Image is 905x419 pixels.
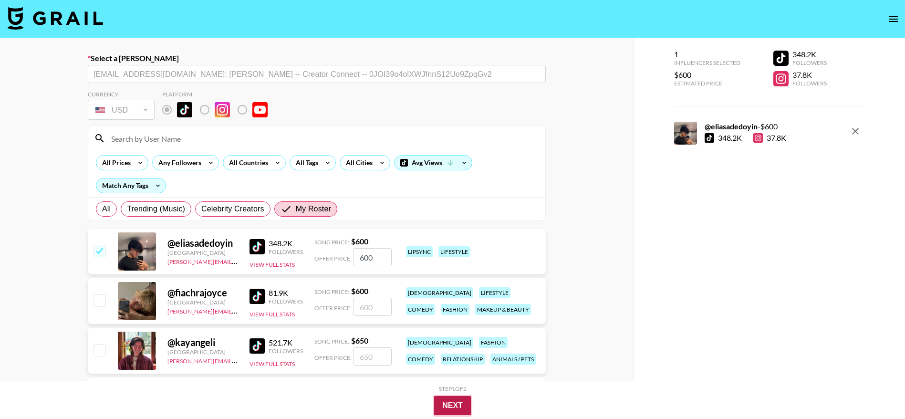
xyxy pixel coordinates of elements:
[269,248,303,255] div: Followers
[167,306,309,315] a: [PERSON_NAME][EMAIL_ADDRESS][DOMAIN_NAME]
[90,102,153,118] div: USD
[88,91,155,98] div: Currency
[201,203,264,215] span: Celebrity Creators
[490,354,536,365] div: animals / pets
[441,304,469,315] div: fashion
[792,50,827,59] div: 348.2K
[223,156,270,170] div: All Countries
[314,338,349,345] span: Song Price:
[167,256,309,265] a: [PERSON_NAME][EMAIL_ADDRESS][DOMAIN_NAME]
[269,298,303,305] div: Followers
[340,156,374,170] div: All Cities
[127,203,185,215] span: Trending (Music)
[406,337,473,348] div: [DEMOGRAPHIC_DATA]
[250,360,295,367] button: View Full Stats
[153,156,203,170] div: Any Followers
[314,304,352,312] span: Offer Price:
[8,7,103,30] img: Grail Talent
[215,102,230,117] img: Instagram
[167,336,238,348] div: @ kayangeli
[351,286,368,295] strong: $ 600
[674,50,740,59] div: 1
[406,287,473,298] div: [DEMOGRAPHIC_DATA]
[718,133,742,143] div: 348.2K
[354,248,392,266] input: 600
[792,80,827,87] div: Followers
[406,246,433,257] div: lipsync
[674,80,740,87] div: Estimated Price
[351,237,368,246] strong: $ 600
[479,287,510,298] div: lifestyle
[105,131,540,146] input: Search by User Name
[351,336,368,345] strong: $ 650
[314,288,349,295] span: Song Price:
[250,289,265,304] img: TikTok
[753,133,786,143] div: 37.8K
[439,385,467,392] div: Step 1 of 2
[167,237,238,249] div: @ eliasadedoyin
[250,338,265,354] img: TikTok
[269,338,303,347] div: 521.7K
[314,255,352,262] span: Offer Price:
[406,354,435,365] div: comedy
[846,122,865,141] button: remove
[884,10,903,29] button: open drawer
[296,203,331,215] span: My Roster
[475,304,531,315] div: makeup & beauty
[167,348,238,356] div: [GEOGRAPHIC_DATA]
[290,156,320,170] div: All Tags
[674,59,740,66] div: Influencers Selected
[167,249,238,256] div: [GEOGRAPHIC_DATA]
[406,304,435,315] div: comedy
[314,354,352,361] span: Offer Price:
[88,53,546,63] label: Select a [PERSON_NAME]
[167,287,238,299] div: @ fiachrajoyce
[479,337,508,348] div: fashion
[314,239,349,246] span: Song Price:
[395,156,472,170] div: Avg Views
[354,347,392,366] input: 650
[705,122,758,131] strong: @ eliasadedoyin
[167,356,309,365] a: [PERSON_NAME][EMAIL_ADDRESS][DOMAIN_NAME]
[434,396,471,415] button: Next
[177,102,192,117] img: TikTok
[167,299,238,306] div: [GEOGRAPHIC_DATA]
[250,261,295,268] button: View Full Stats
[250,311,295,318] button: View Full Stats
[96,156,133,170] div: All Prices
[441,354,485,365] div: relationship
[162,100,275,120] div: Remove selected talent to change platforms
[269,288,303,298] div: 81.9K
[674,70,740,80] div: $600
[96,178,166,193] div: Match Any Tags
[162,91,275,98] div: Platform
[354,298,392,316] input: 600
[438,246,470,257] div: lifestyle
[269,347,303,355] div: Followers
[252,102,268,117] img: YouTube
[792,70,827,80] div: 37.8K
[705,122,786,131] div: - $ 600
[792,59,827,66] div: Followers
[88,98,155,122] div: Remove selected talent to change your currency
[102,203,111,215] span: All
[250,239,265,254] img: TikTok
[269,239,303,248] div: 348.2K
